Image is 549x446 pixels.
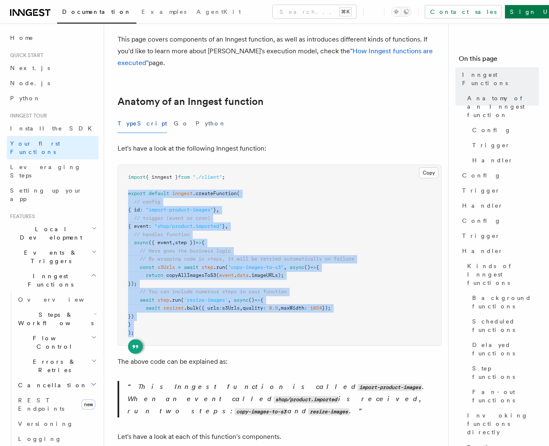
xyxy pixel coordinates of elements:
a: Kinds of Inngest functions [464,258,539,290]
span: Inngest Functions [7,272,91,289]
a: Invoking functions directly [464,408,539,440]
span: // handler function [134,232,190,237]
span: ({ event [149,240,172,245]
span: ({ urls [199,305,219,311]
span: Python [10,95,41,102]
a: Versioning [15,416,99,431]
span: { [260,297,263,303]
span: AgentKit [196,8,241,15]
button: Events & Triggers [7,245,99,269]
p: This Inngest function is called . When an event called is received, run two steps: and . [128,381,442,417]
span: Errors & Retries [15,357,91,374]
a: Handler [459,243,539,258]
span: => [196,240,201,245]
span: { inngest } [146,174,178,180]
span: step }) [175,240,196,245]
span: Your first Functions [10,140,60,155]
code: import-product-images [358,384,422,391]
span: Delayed functions [472,341,539,357]
kbd: ⌘K [340,8,351,16]
button: Python [196,114,226,133]
h4: On this page [459,54,539,67]
span: Documentation [62,8,131,15]
span: "./client" [193,174,222,180]
span: REST Endpoints [18,397,64,412]
a: Next.js [7,60,99,76]
a: Handler [469,153,539,168]
span: Install the SDK [10,125,97,132]
span: default [149,190,169,196]
span: , [225,223,228,229]
span: : [219,305,222,311]
a: Delayed functions [469,337,539,361]
span: Steps & Workflows [15,310,94,327]
span: s3Urls [157,264,175,270]
span: , [228,297,231,303]
span: // You can include numerous steps in your function [140,289,287,295]
span: } [128,321,131,327]
span: Leveraging Steps [10,164,81,179]
span: Flow Control [15,334,91,351]
span: }) [128,313,134,319]
span: Step functions [472,364,539,381]
span: Overview [18,296,105,303]
span: const [140,264,154,270]
span: await [140,297,154,303]
span: { event [128,223,149,229]
span: Anatomy of an Inngest function [467,94,539,119]
button: Errors & Retries [15,354,99,378]
span: // Here goes the business logic [140,248,231,254]
a: Examples [136,3,191,23]
a: AgentKit [191,3,246,23]
span: Handler [472,156,513,164]
span: ( [225,264,228,270]
span: 1024 [310,305,322,311]
span: step [201,264,213,270]
span: step [157,297,169,303]
button: Inngest Functions [7,269,99,292]
a: Scheduled functions [469,314,539,337]
a: Fan-out functions [469,384,539,408]
span: Events & Triggers [7,248,91,265]
span: Handler [462,247,503,255]
span: = [178,264,181,270]
span: }); [322,305,331,311]
p: This page covers components of an Inngest function, as well as introduces different kinds of func... [118,34,442,69]
span: Node.js [10,80,50,86]
span: Handler [462,201,503,210]
a: Overview [15,292,99,307]
span: return [146,272,163,278]
span: .imageURLs); [248,272,284,278]
span: Examples [141,8,186,15]
span: "import-product-images" [146,207,213,213]
span: , [284,264,287,270]
button: Flow Control [15,331,99,354]
span: new [81,399,95,409]
span: .bulk [184,305,199,311]
span: .run [169,297,181,303]
button: Steps & Workflows [15,307,99,331]
a: Your first Functions [7,136,99,159]
a: Node.js [7,76,99,91]
span: Cancellation [15,381,87,389]
span: async [234,297,248,303]
a: Step functions [469,361,539,384]
a: Python [7,91,99,106]
span: "shop/product.imported" [154,223,222,229]
span: } [213,207,216,213]
span: , [240,305,243,311]
a: Config [469,123,539,138]
button: TypeScript [118,114,167,133]
code: shop/product.imported [274,396,338,403]
span: Invoking functions directly [467,411,539,436]
a: Handler [459,198,539,213]
span: resizer [163,305,184,311]
span: { [201,240,204,245]
span: Fan-out functions [472,388,539,404]
span: Config [462,216,501,225]
span: Background functions [472,294,539,310]
span: ( [237,190,240,196]
span: () [304,264,310,270]
a: Install the SDK [7,121,99,136]
span: maxWidth [281,305,304,311]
